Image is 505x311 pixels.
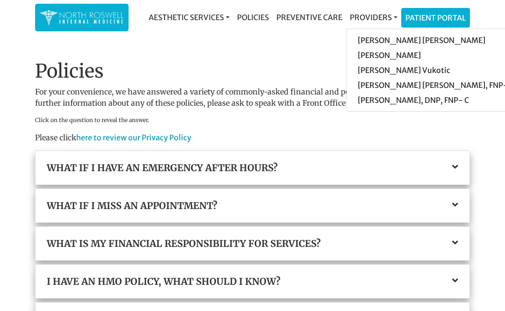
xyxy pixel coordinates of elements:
[35,116,470,124] p: Click on the question to reveal the answer.
[145,8,233,27] a: Aesthetic Services
[35,132,470,143] p: Please click
[402,8,469,27] a: Patient Portal
[35,86,470,108] p: For your convenience, we have answered a variety of commonly-asked financial and policy questions...
[76,133,191,142] a: here to review our Privacy Policy
[47,200,458,211] a: What if I miss an appointment?
[47,162,458,174] a: What if I have an emergency after hours?
[40,8,124,27] img: North Roswell Internal Medicine
[47,238,458,249] a: What is my financial responsibility for services?
[346,8,401,27] a: Providers
[233,8,273,27] a: Policies
[47,276,458,287] a: I have an HMO policy, what should I know?
[35,60,470,82] h1: Policies
[273,8,346,27] a: Preventive Care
